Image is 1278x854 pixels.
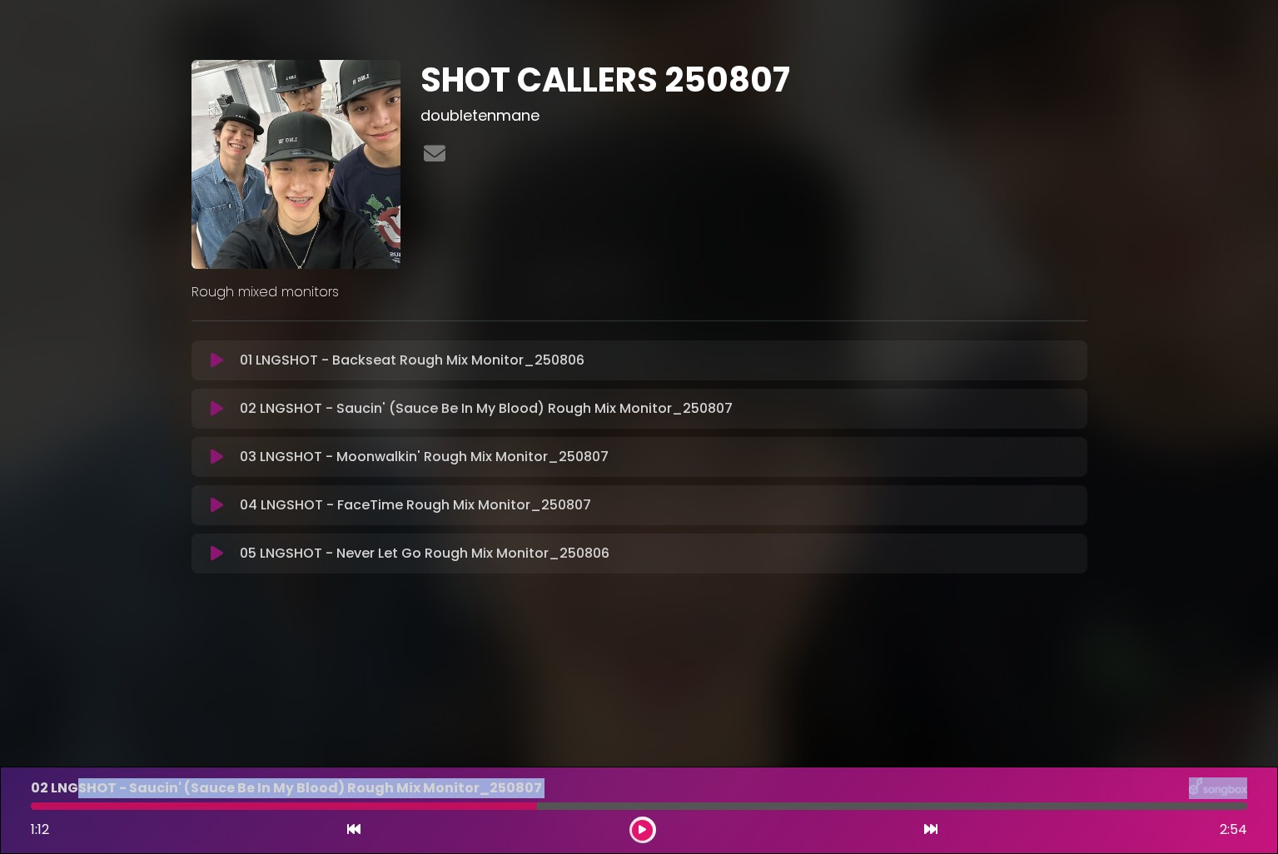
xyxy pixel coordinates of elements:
[191,60,400,269] img: EhfZEEfJT4ehH6TTm04u
[420,107,1087,125] h3: doubletenmane
[240,495,591,515] p: 04 LNGSHOT - FaceTime Rough Mix Monitor_250807
[420,60,1087,100] h1: SHOT CALLERS 250807
[191,282,1087,302] p: Rough mixed monitors
[240,350,584,370] p: 01 LNGSHOT - Backseat Rough Mix Monitor_250806
[240,399,733,419] p: 02 LNGSHOT - Saucin' (Sauce Be In My Blood) Rough Mix Monitor_250807
[240,447,609,467] p: 03 LNGSHOT - Moonwalkin' Rough Mix Monitor_250807
[240,544,609,564] p: 05 LNGSHOT - Never Let Go Rough Mix Monitor_250806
